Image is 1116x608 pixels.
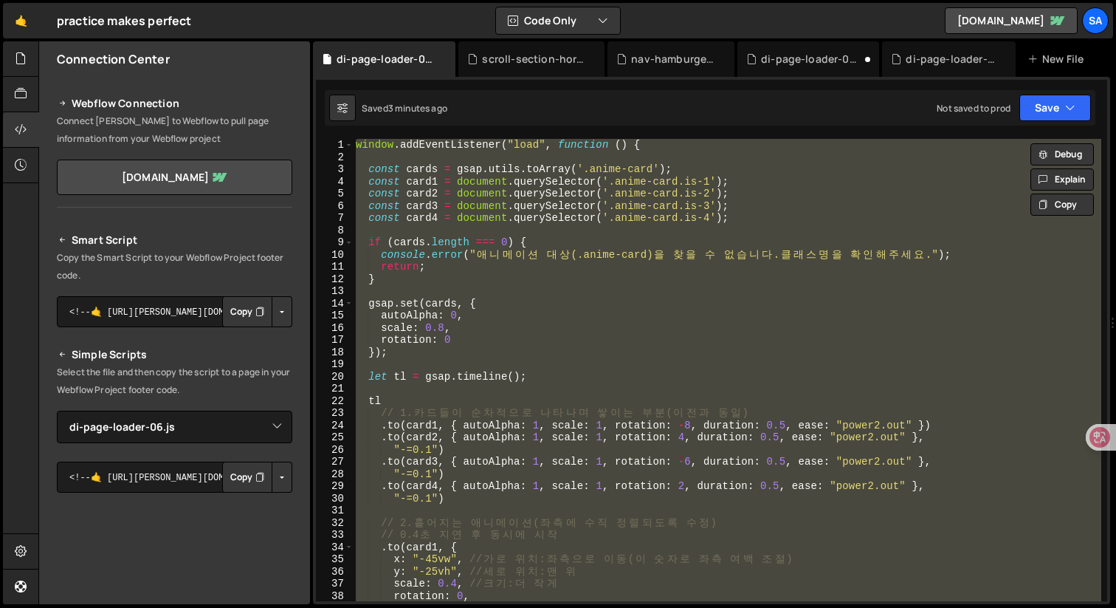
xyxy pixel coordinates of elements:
div: 3 [316,163,354,176]
div: di-page-loader-1.js [906,52,998,66]
p: Copy the Smart Script to your Webflow Project footer code. [57,249,292,284]
a: [DOMAIN_NAME] [945,7,1078,34]
button: Code Only [496,7,620,34]
h2: Webflow Connection [57,95,292,112]
p: Select the file and then copy the script to a page in your Webflow Project footer code. [57,363,292,399]
div: 12 [316,273,354,286]
div: 1 [316,139,354,151]
div: 27 [316,456,354,468]
button: Copy [1030,194,1094,216]
div: Button group with nested dropdown [222,462,292,493]
div: 14 [316,298,354,310]
div: 30 [316,493,354,505]
h2: Smart Script [57,231,292,249]
div: 18 [316,346,354,359]
div: 38 [316,590,354,603]
div: New File [1027,52,1089,66]
button: Copy [222,462,272,493]
div: 17 [316,334,354,346]
div: 31 [316,505,354,517]
textarea: <!--🤙 [URL][PERSON_NAME][DOMAIN_NAME]> <script>document.addEventListener("DOMContentLoaded", func... [57,296,292,327]
button: Save [1019,95,1091,121]
div: 6 [316,200,354,213]
div: 19 [316,358,354,371]
div: 20 [316,371,354,383]
div: 2 [316,151,354,164]
a: 🤙 [3,3,39,38]
div: 25 [316,431,354,444]
div: 35 [316,553,354,566]
div: 11 [316,261,354,273]
div: Saved [362,102,447,115]
div: 8 [316,225,354,237]
div: 22 [316,395,354,408]
div: 24 [316,420,354,432]
div: 4 [316,176,354,188]
div: 29 [316,480,354,493]
div: 13 [316,285,354,298]
a: [DOMAIN_NAME] [57,160,292,195]
div: 23 [316,407,354,420]
div: 37 [316,578,354,590]
div: 16 [316,322,354,335]
div: scroll-section-horizontal.js [482,52,587,66]
div: 26 [316,444,354,457]
button: Explain [1030,168,1094,191]
div: di-page-loader-06.js [337,52,438,66]
div: 36 [316,566,354,578]
div: 3 minutes ago [388,102,447,115]
div: Button group with nested dropdown [222,296,292,327]
p: Connect [PERSON_NAME] to Webflow to pull page information from your Webflow project [57,112,292,148]
h2: Connection Center [57,51,170,67]
div: nav-hamburger.js [631,52,717,66]
textarea: <!--🤙 [URL][PERSON_NAME][DOMAIN_NAME]> <script>document.addEventListener("DOMContentLoaded", func... [57,462,292,493]
div: 34 [316,542,354,554]
button: Debug [1030,143,1094,165]
div: 21 [316,383,354,395]
button: Copy [222,296,272,327]
div: 33 [316,529,354,542]
div: Not saved to prod [937,102,1010,115]
div: 15 [316,310,354,322]
div: 7 [316,212,354,225]
div: 10 [316,249,354,262]
div: practice makes perfect [57,12,192,30]
div: 32 [316,517,354,530]
div: 28 [316,468,354,481]
div: 5 [316,188,354,200]
div: 9 [316,236,354,249]
div: di-page-loader-04.js [761,52,861,66]
a: SA [1082,7,1109,34]
h2: Simple Scripts [57,346,292,363]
